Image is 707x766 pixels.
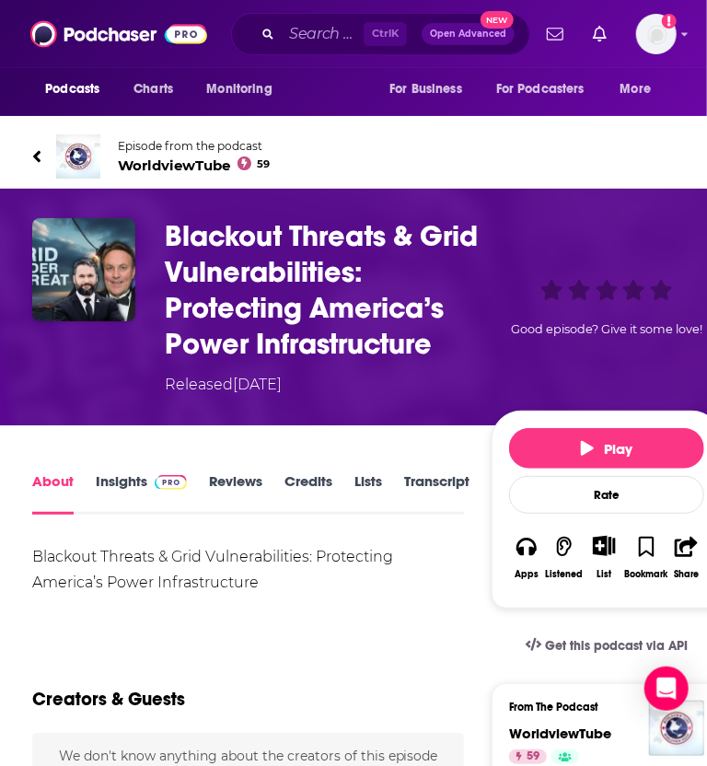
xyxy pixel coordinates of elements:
[284,472,332,515] a: Credits
[364,22,407,46] span: Ctrl K
[165,374,282,396] div: Released [DATE]
[545,524,585,591] button: Listened
[118,139,270,153] span: Episode from the podcast
[231,13,530,55] div: Search podcasts, credits, & more...
[32,72,123,107] button: open menu
[45,76,99,102] span: Podcasts
[597,568,611,580] div: List
[662,14,677,29] svg: Add a profile image
[539,18,571,50] a: Show notifications dropdown
[257,160,270,168] span: 59
[404,472,469,515] a: Transcript
[354,472,382,515] a: Lists
[624,524,669,591] button: Bookmark
[133,76,173,102] span: Charts
[165,218,484,362] h1: Blackout Threats & Grid Vulnerabilities: Protecting America’s Power Infrastructure
[32,544,464,596] div: Blackout Threats & Grid Vulnerabilities: Protecting America’s Power Infrastructure
[511,623,702,668] a: Get this podcast via API
[546,569,584,580] div: Listened
[636,14,677,54] button: Show profile menu
[209,472,262,515] a: Reviews
[155,475,187,490] img: Podchaser Pro
[32,472,74,515] a: About
[527,748,539,766] span: 59
[32,688,185,711] h2: Creators & Guests
[282,19,364,49] input: Search podcasts, credits, & more...
[581,440,633,458] span: Play
[377,72,485,107] button: open menu
[484,72,611,107] button: open menu
[585,524,624,591] div: Show More ButtonList
[496,76,585,102] span: For Podcasters
[608,72,675,107] button: open menu
[644,667,689,711] div: Open Intercom Messenger
[56,134,100,179] img: WorldviewTube
[509,725,611,742] a: WorldviewTube
[206,76,272,102] span: Monitoring
[30,17,207,52] img: Podchaser - Follow, Share and Rate Podcasts
[511,322,702,336] span: Good episode? Give it some love!
[625,569,668,580] div: Bookmark
[545,638,688,654] span: Get this podcast via API
[636,14,677,54] img: User Profile
[389,76,462,102] span: For Business
[193,72,296,107] button: open menu
[636,14,677,54] span: Logged in as meg_reilly_edl
[509,476,704,514] div: Rate
[509,524,544,591] button: Apps
[118,157,270,174] span: WorldviewTube
[674,569,699,580] div: Share
[585,536,623,556] button: Show More Button
[32,218,135,321] img: Blackout Threats & Grid Vulnerabilities: Protecting America’s Power Infrastructure
[515,569,539,580] div: Apps
[96,472,187,515] a: InsightsPodchaser Pro
[122,72,184,107] a: Charts
[509,428,704,469] button: Play
[585,18,614,50] a: Show notifications dropdown
[430,29,506,39] span: Open Advanced
[509,749,547,764] a: 59
[509,701,690,714] h3: From The Podcast
[481,11,514,29] span: New
[620,76,652,102] span: More
[422,23,515,45] button: Open AdvancedNew
[649,701,704,756] img: WorldviewTube
[669,524,704,591] button: Share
